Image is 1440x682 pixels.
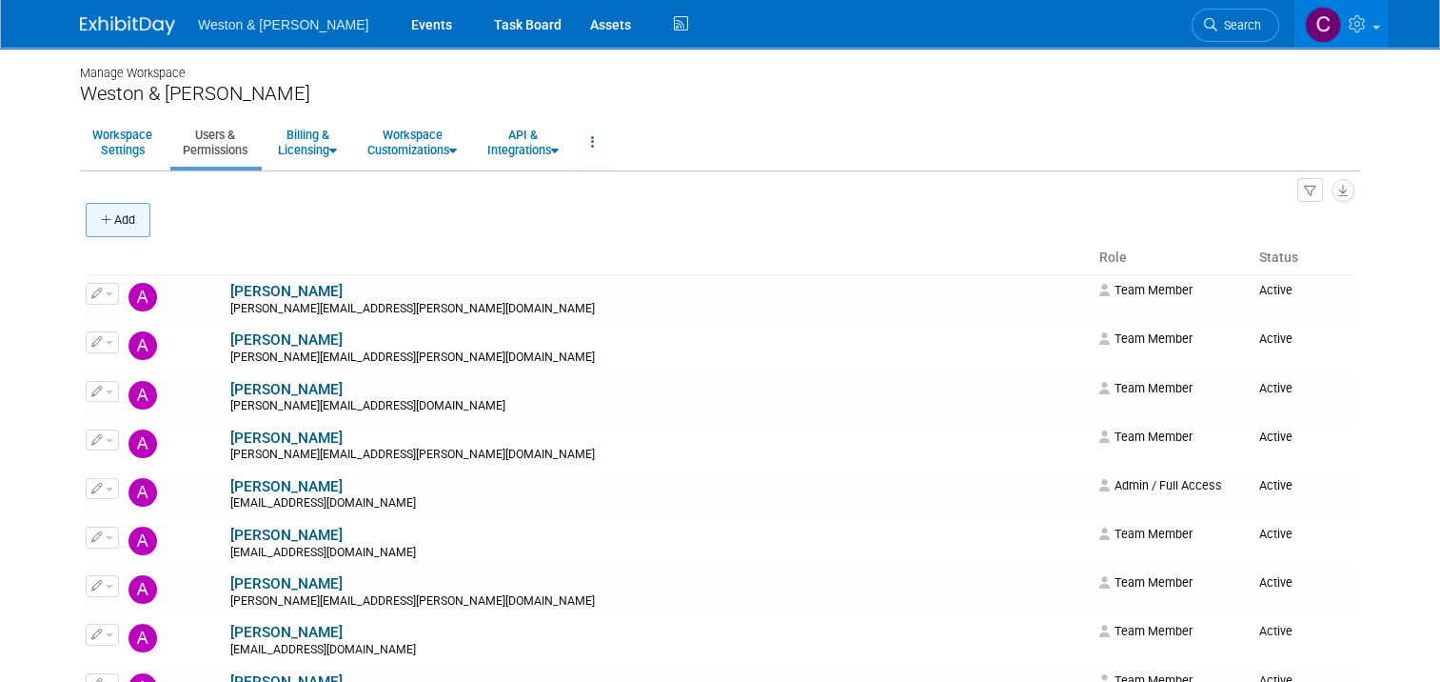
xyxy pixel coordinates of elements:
a: [PERSON_NAME] [230,575,343,592]
span: Active [1259,527,1292,541]
span: Search [1217,18,1261,32]
div: Manage Workspace [80,48,1360,82]
a: [PERSON_NAME] [230,527,343,544]
th: Status [1252,242,1354,274]
button: Add [86,203,150,237]
a: API &Integrations [475,119,571,166]
img: ExhibitDay [80,16,175,35]
span: Weston & [PERSON_NAME] [198,17,368,32]
img: Chris O'Brien [1305,7,1341,43]
span: Team Member [1099,381,1193,395]
div: [PERSON_NAME][EMAIL_ADDRESS][DOMAIN_NAME] [230,399,1087,414]
a: [PERSON_NAME] [230,478,343,495]
img: Alex Simpson [128,331,157,360]
img: Amy Patton [128,527,157,555]
span: Active [1259,430,1292,444]
img: Aaron Kearnan [128,283,157,311]
a: [PERSON_NAME] [230,624,343,641]
div: [EMAIL_ADDRESS][DOMAIN_NAME] [230,643,1087,658]
span: Active [1259,331,1292,346]
div: [PERSON_NAME][EMAIL_ADDRESS][PERSON_NAME][DOMAIN_NAME] [230,351,1087,366]
a: WorkspaceSettings [80,119,165,166]
span: Team Member [1099,331,1193,346]
span: Team Member [1099,527,1193,541]
div: [PERSON_NAME][EMAIL_ADDRESS][PERSON_NAME][DOMAIN_NAME] [230,302,1087,317]
div: Weston & [PERSON_NAME] [80,82,1360,106]
img: Allie Goldberg [128,430,157,458]
span: Admin / Full Access [1099,478,1222,492]
span: Team Member [1099,575,1193,590]
th: Role [1092,242,1252,274]
span: Active [1259,381,1292,395]
span: Team Member [1099,283,1193,297]
a: [PERSON_NAME] [230,381,343,398]
a: [PERSON_NAME] [230,331,343,349]
div: [PERSON_NAME][EMAIL_ADDRESS][PERSON_NAME][DOMAIN_NAME] [230,594,1087,610]
img: Andrew Reid [128,575,157,604]
span: Active [1259,575,1292,590]
a: Search [1192,9,1279,42]
span: Active [1259,624,1292,638]
a: Users &Permissions [170,119,260,166]
a: [PERSON_NAME] [230,430,343,447]
a: WorkspaceCustomizations [355,119,469,166]
img: Alexandra Gaspar [128,381,157,410]
span: Team Member [1099,624,1193,638]
div: [EMAIL_ADDRESS][DOMAIN_NAME] [230,546,1087,561]
span: Active [1259,283,1292,297]
span: Active [1259,478,1292,492]
a: [PERSON_NAME] [230,283,343,300]
img: Amelia Smith [128,478,157,507]
span: Team Member [1099,430,1193,444]
div: [EMAIL_ADDRESS][DOMAIN_NAME] [230,496,1087,511]
img: Andrew Walker [128,624,157,652]
div: [PERSON_NAME][EMAIL_ADDRESS][PERSON_NAME][DOMAIN_NAME] [230,448,1087,463]
a: Billing &Licensing [266,119,349,166]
